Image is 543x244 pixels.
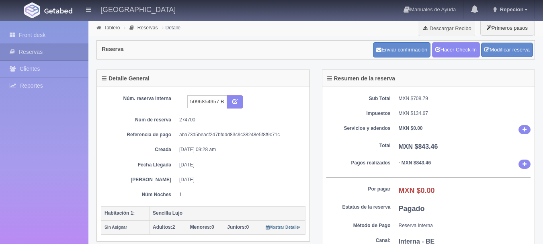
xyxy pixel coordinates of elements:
dt: Núm Noches [107,191,171,198]
h4: Resumen de la reserva [327,76,395,82]
strong: Menores: [190,224,211,230]
dd: [DATE] 09:28 am [179,146,299,153]
dt: Creada [107,146,171,153]
dt: Por pagar [326,186,391,193]
span: 2 [153,224,175,230]
h4: Detalle General [102,76,150,82]
dt: Pagos realizados [326,160,391,166]
dd: MXN $708.79 [399,95,531,102]
b: Pagado [399,205,425,213]
dd: Reserva Interna [399,222,531,229]
a: Hacer Check-In [432,42,480,57]
dt: Servicios y adendos [326,125,391,132]
dt: Referencia de pago [107,131,171,138]
dd: aba73d5beacf2d7bfddd83c9c38248e5f8f9c71c [179,131,299,138]
dt: Total [326,142,391,149]
a: Descargar Recibo [418,20,476,36]
b: Habitación 1: [105,210,135,216]
span: Repecion [498,6,524,12]
dd: [DATE] [179,162,299,168]
dd: MXN $134.67 [399,110,531,117]
b: - MXN $843.46 [399,160,431,166]
a: Modificar reserva [481,43,533,57]
dt: [PERSON_NAME] [107,176,171,183]
span: 0 [190,224,214,230]
dt: Sub Total [326,95,391,102]
a: Tablero [104,25,120,31]
dt: Núm de reserva [107,117,171,123]
img: Getabed [24,2,40,18]
strong: Adultos: [153,224,172,230]
small: Sin Asignar [105,225,127,230]
small: Mostrar Detalle [266,225,301,230]
button: Enviar confirmación [373,42,430,57]
img: Getabed [44,8,72,14]
dd: 274700 [179,117,299,123]
h4: [GEOGRAPHIC_DATA] [100,4,176,14]
span: 0 [227,224,249,230]
a: Mostrar Detalle [266,224,301,230]
a: Reservas [137,25,158,31]
th: Sencilla Lujo [150,206,305,220]
dt: Fecha Llegada [107,162,171,168]
b: MXN $0.00 [399,187,435,195]
dt: Impuestos [326,110,391,117]
dt: Método de Pago [326,222,391,229]
dt: Canal: [326,237,391,244]
b: MXN $843.46 [399,143,438,150]
dd: [DATE] [179,176,299,183]
h4: Reserva [102,46,124,52]
b: MXN $0.00 [399,125,423,131]
dt: Estatus de la reserva [326,204,391,211]
strong: Juniors: [227,224,246,230]
li: Detalle [160,24,182,31]
button: Primeros pasos [480,20,534,36]
dt: Núm. reserva interna [107,95,171,102]
dd: 1 [179,191,299,198]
